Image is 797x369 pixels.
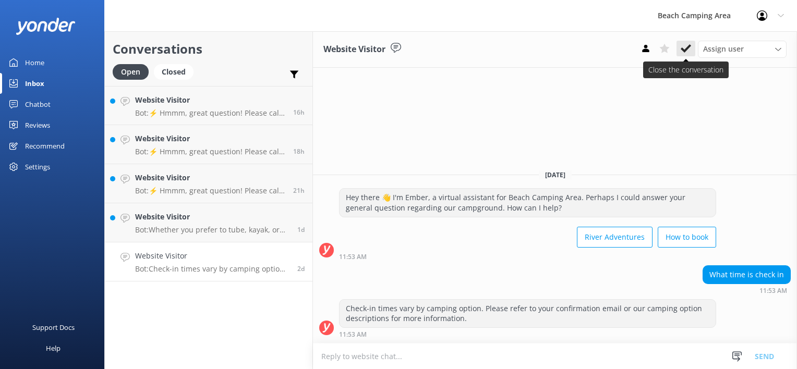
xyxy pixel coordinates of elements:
[154,64,194,80] div: Closed
[154,66,199,77] a: Closed
[25,115,50,136] div: Reviews
[698,41,787,57] div: Assign User
[703,43,744,55] span: Assign user
[293,108,305,117] span: Aug 22 2025 07:11pm (UTC -05:00) America/Cancun
[135,172,285,183] h4: Website Visitor
[339,330,716,338] div: Aug 21 2025 10:53am (UTC -05:00) America/Cancun
[113,66,154,77] a: Open
[135,264,289,274] p: Bot: Check-in times vary by camping option. Please refer to your confirmation email or our campin...
[16,18,76,35] img: yonder-white-logo.png
[703,266,790,284] div: What time is check in
[25,136,65,156] div: Recommend
[759,288,787,294] strong: 11:53 AM
[297,225,305,234] span: Aug 22 2025 08:43am (UTC -05:00) America/Cancun
[25,73,44,94] div: Inbox
[577,227,653,248] button: River Adventures
[135,186,285,195] p: Bot: ⚡ Hmmm, great question! Please call our front office at [PHONE_NUMBER] or you can contact us...
[539,170,572,179] span: [DATE]
[46,338,61,359] div: Help
[340,189,716,216] div: Hey there 👋 I'm Ember, a virtual assistant for Beach Camping Area. Perhaps I could answer your ge...
[323,43,385,56] h3: Website Visitor
[339,331,367,338] strong: 11:53 AM
[105,125,312,164] a: Website VisitorBot:⚡ Hmmm, great question! Please call our front office at [PHONE_NUMBER] or you ...
[25,52,44,73] div: Home
[293,186,305,195] span: Aug 22 2025 02:35pm (UTC -05:00) America/Cancun
[135,94,285,106] h4: Website Visitor
[703,287,791,294] div: Aug 21 2025 10:53am (UTC -05:00) America/Cancun
[339,253,716,260] div: Aug 21 2025 10:53am (UTC -05:00) America/Cancun
[135,147,285,156] p: Bot: ⚡ Hmmm, great question! Please call our front office at [PHONE_NUMBER] or you can contact us...
[297,264,305,273] span: Aug 21 2025 10:53am (UTC -05:00) America/Cancun
[25,94,51,115] div: Chatbot
[105,164,312,203] a: Website VisitorBot:⚡ Hmmm, great question! Please call our front office at [PHONE_NUMBER] or you ...
[113,39,305,59] h2: Conversations
[340,300,716,327] div: Check-in times vary by camping option. Please refer to your confirmation email or our camping opt...
[105,203,312,242] a: Website VisitorBot:Whether you prefer to tube, kayak, or canoe, you can launch your Saco River ad...
[293,147,305,156] span: Aug 22 2025 06:00pm (UTC -05:00) America/Cancun
[135,225,289,235] p: Bot: Whether you prefer to tube, kayak, or canoe, you can launch your Saco River adventure right ...
[25,156,50,177] div: Settings
[135,211,289,223] h4: Website Visitor
[339,254,367,260] strong: 11:53 AM
[32,317,75,338] div: Support Docs
[105,242,312,281] a: Website VisitorBot:Check-in times vary by camping option. Please refer to your confirmation email...
[135,133,285,144] h4: Website Visitor
[658,227,716,248] button: How to book
[113,64,149,80] div: Open
[135,250,289,262] h4: Website Visitor
[105,86,312,125] a: Website VisitorBot:⚡ Hmmm, great question! Please call our front office at [PHONE_NUMBER] or you ...
[135,108,285,118] p: Bot: ⚡ Hmmm, great question! Please call our front office at [PHONE_NUMBER] or you can contact us...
